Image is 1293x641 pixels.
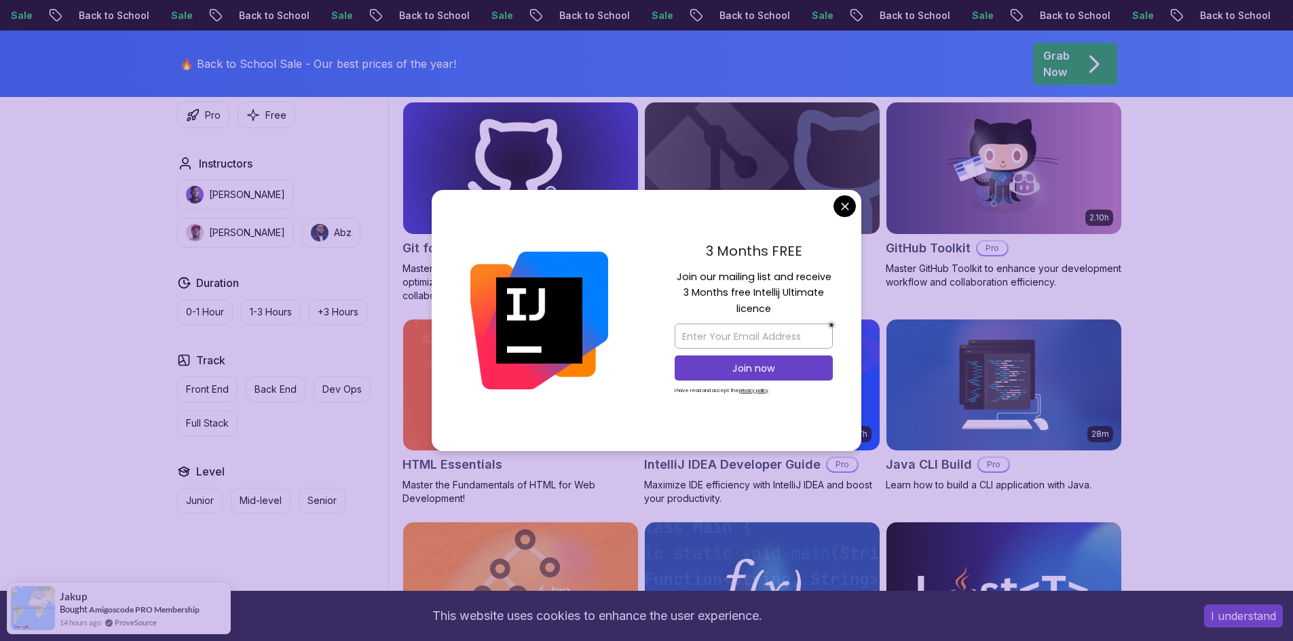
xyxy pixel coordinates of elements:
[644,478,880,505] p: Maximize IDE efficiency with IntelliJ IDEA and boost your productivity.
[886,239,971,258] h2: GitHub Toolkit
[309,299,367,325] button: +3 Hours
[1186,9,1278,22] p: Back to School
[11,586,55,630] img: provesource social proof notification image
[798,9,841,22] p: Sale
[240,494,282,507] p: Mid-level
[645,102,880,234] img: Git & GitHub Fundamentals card
[186,224,204,241] img: instructor img
[886,262,1122,289] p: Master GitHub Toolkit to enhance your development workflow and collaboration efficiency.
[241,299,301,325] button: 1-3 Hours
[977,241,1007,255] p: Pro
[60,591,87,602] span: Jakup
[246,376,305,402] button: Back End
[225,9,317,22] p: Back to School
[177,102,229,128] button: Pro
[238,102,295,128] button: Free
[477,9,521,22] p: Sale
[177,488,223,513] button: Junior
[177,180,294,210] button: instructor img[PERSON_NAME]
[545,9,637,22] p: Back to School
[186,494,214,507] p: Junior
[886,102,1122,289] a: GitHub Toolkit card2.10hGitHub ToolkitProMaster GitHub Toolkit to enhance your development workfl...
[302,218,360,248] button: instructor imgAbz
[314,376,371,402] button: Dev Ops
[177,299,233,325] button: 0-1 Hour
[958,9,1001,22] p: Sale
[402,478,639,505] p: Master the Fundamentals of HTML for Web Development!
[334,226,352,239] p: Abz
[1089,212,1109,223] p: 2.10h
[402,262,639,303] p: Master advanced Git and GitHub techniques to optimize your development workflow and collaboration...
[1043,47,1070,80] p: Grab Now
[115,617,157,628] a: ProveSource
[186,416,229,430] p: Full Stack
[1026,9,1118,22] p: Back to School
[1118,9,1161,22] p: Sale
[886,319,1122,492] a: Java CLI Build card28mJava CLI BuildProLearn how to build a CLI application with Java.
[311,224,329,241] img: instructor img
[886,478,1122,492] p: Learn how to build a CLI application with Java.
[402,319,639,506] a: HTML Essentials card1.84hHTML EssentialsMaster the Fundamentals of HTML for Web Development!
[180,56,456,72] p: 🔥 Back to School Sale - Our best prices of the year!
[385,9,477,22] p: Back to School
[60,617,101,628] span: 14 hours ago
[209,226,285,239] p: [PERSON_NAME]
[196,463,225,480] h2: Level
[250,305,292,319] p: 1-3 Hours
[644,455,821,474] h2: IntelliJ IDEA Developer Guide
[644,102,880,275] a: Git & GitHub Fundamentals cardGit & GitHub FundamentalsLearn the fundamentals of Git and GitHub.
[402,102,639,303] a: Git for Professionals card10.13hGit for ProfessionalsProMaster advanced Git and GitHub techniques...
[186,383,229,396] p: Front End
[265,109,286,122] p: Free
[318,305,358,319] p: +3 Hours
[209,188,285,201] p: [PERSON_NAME]
[402,239,526,258] h2: Git for Professionals
[886,102,1121,234] img: GitHub Toolkit card
[865,9,958,22] p: Back to School
[317,9,360,22] p: Sale
[705,9,798,22] p: Back to School
[255,383,297,396] p: Back End
[10,601,1184,631] div: This website uses cookies to enhance the user experience.
[299,488,345,513] button: Senior
[89,604,200,615] a: Amigoscode PRO Membership
[637,9,681,22] p: Sale
[886,319,1121,451] img: Java CLI Build card
[1091,429,1109,440] p: 28m
[307,494,337,507] p: Senior
[886,455,972,474] h2: Java CLI Build
[199,155,252,172] h2: Instructors
[1204,604,1283,627] button: Accept cookies
[196,275,239,291] h2: Duration
[979,458,1009,471] p: Pro
[157,9,200,22] p: Sale
[205,109,221,122] p: Pro
[177,410,238,436] button: Full Stack
[186,186,204,203] img: instructor img
[177,218,294,248] button: instructor img[PERSON_NAME]
[322,383,362,396] p: Dev Ops
[403,319,638,451] img: HTML Essentials card
[60,604,88,615] span: Bought
[231,488,291,513] button: Mid-level
[177,376,238,402] button: Front End
[186,305,224,319] p: 0-1 Hour
[827,458,857,471] p: Pro
[64,9,157,22] p: Back to School
[196,352,225,368] h2: Track
[402,455,502,474] h2: HTML Essentials
[403,102,638,234] img: Git for Professionals card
